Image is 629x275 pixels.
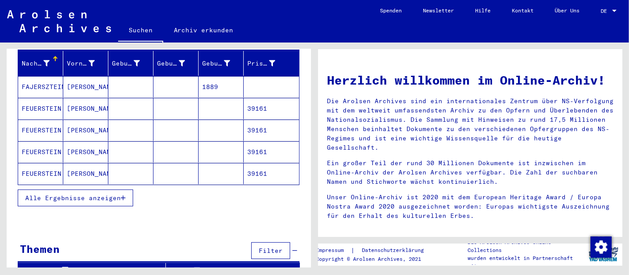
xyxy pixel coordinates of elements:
mat-cell: FEUERSTEIN [18,98,63,119]
div: Prisoner # [247,56,288,70]
mat-header-cell: Geburt‏ [153,51,199,76]
a: Impressum [316,246,351,255]
h1: Herzlich willkommen im Online-Archiv! [327,71,614,89]
a: Suchen [118,19,163,43]
mat-cell: FAJERSZTEIN [18,76,63,97]
p: Copyright © Arolsen Archives, 2021 [316,255,434,263]
mat-cell: 39161 [244,98,299,119]
mat-header-cell: Geburtsdatum [199,51,244,76]
div: Prisoner # [247,59,275,68]
div: Geburtsdatum [202,59,230,68]
mat-header-cell: Prisoner # [244,51,299,76]
div: | [316,246,434,255]
div: Geburtsdatum [202,56,243,70]
mat-cell: 1889 [199,76,244,97]
span: Filter [259,247,283,255]
p: Die Arolsen Archives sind ein internationales Zentrum über NS-Verfolgung mit dem weltweit umfasse... [327,97,614,152]
mat-cell: [PERSON_NAME] [63,76,108,97]
mat-cell: 39161 [244,141,299,163]
div: Themen [20,241,60,257]
mat-header-cell: Vorname [63,51,108,76]
a: Datenschutzerklärung [355,246,434,255]
button: Alle Ergebnisse anzeigen [18,190,133,206]
img: yv_logo.png [587,243,620,265]
div: Nachname [22,59,50,68]
mat-header-cell: Nachname [18,51,63,76]
div: Signature [22,266,154,275]
mat-cell: [PERSON_NAME] [63,120,108,141]
div: Geburtsname [112,56,153,70]
a: Archiv erkunden [163,19,244,41]
p: Die Arolsen Archives Online-Collections [468,238,584,254]
p: wurden entwickelt in Partnerschaft mit [468,254,584,270]
span: Alle Ergebnisse anzeigen [25,194,121,202]
p: Ein großer Teil der rund 30 Millionen Dokumente ist inzwischen im Online-Archiv der Arolsen Archi... [327,159,614,186]
mat-cell: [PERSON_NAME] [63,163,108,184]
img: Arolsen_neg.svg [7,10,111,32]
mat-cell: FEUERSTEIN [18,120,63,141]
mat-cell: 39161 [244,120,299,141]
div: Geburt‏ [157,56,198,70]
mat-cell: FEUERSTEIN [18,141,63,163]
mat-header-cell: Geburtsname [108,51,153,76]
div: Geburtsname [112,59,140,68]
div: Vorname [67,56,108,70]
button: Filter [251,242,290,259]
mat-cell: [PERSON_NAME] [63,98,108,119]
p: Unser Online-Archiv ist 2020 mit dem European Heritage Award / Europa Nostra Award 2020 ausgezeic... [327,193,614,221]
div: Geburt‏ [157,59,185,68]
mat-cell: [PERSON_NAME] [63,141,108,163]
mat-cell: 39161 [244,163,299,184]
mat-cell: FEUERSTEIN [18,163,63,184]
span: DE [601,8,610,14]
div: Vorname [67,59,95,68]
div: Nachname [22,56,63,70]
img: Zustimmung ändern [591,236,612,258]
